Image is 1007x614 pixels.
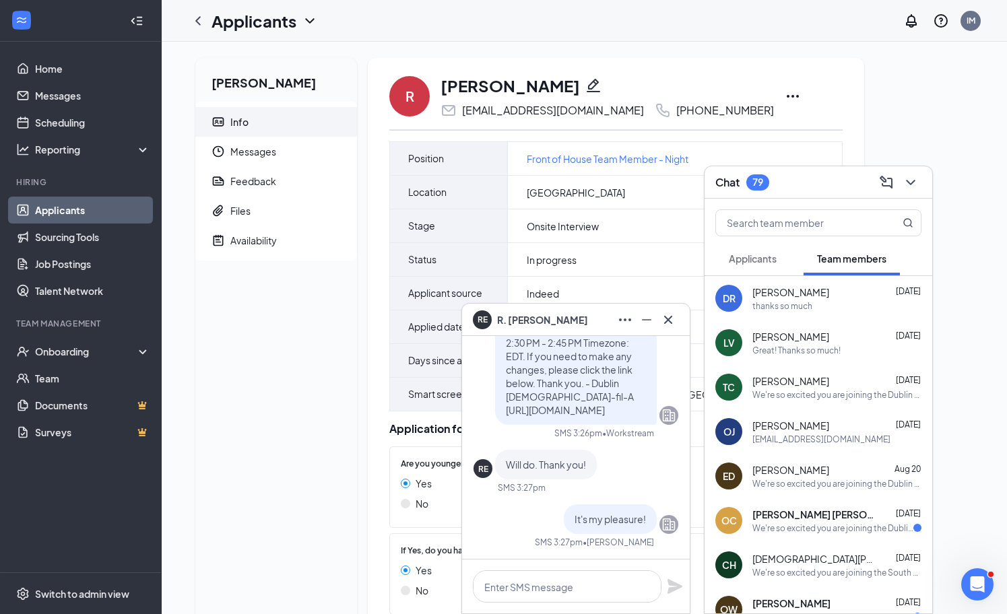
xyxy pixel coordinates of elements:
span: [DATE] [896,375,921,385]
span: [DATE] [896,553,921,563]
a: Sourcing Tools [35,224,150,250]
a: DocumentsCrown [35,392,150,419]
svg: ComposeMessage [878,174,895,191]
div: We're so excited you are joining the Dublin [DEMOGRAPHIC_DATA]-fil-Ateam ! Do you know anyone els... [752,522,913,534]
span: Location [408,176,447,209]
a: Applicants [35,197,150,224]
span: [PERSON_NAME] [752,596,831,610]
span: [GEOGRAPHIC_DATA] [527,186,625,199]
span: Team members [817,252,886,265]
svg: MagnifyingGlass [903,217,913,228]
div: thanks so much [752,300,812,312]
h1: Applicants [212,9,296,32]
span: It's my pleasure! [575,513,646,525]
svg: ChevronDown [302,13,318,29]
a: ClockMessages [195,137,357,166]
a: Job Postings [35,250,150,277]
div: LV [723,336,735,349]
svg: Phone [655,102,671,118]
span: If Yes, do you have a work permit? [401,545,531,557]
svg: NoteActive [212,234,225,247]
span: Yes [416,476,432,491]
span: [DATE] [896,331,921,341]
div: We're so excited you are joining the Dublin [DEMOGRAPHIC_DATA]-fil-Ateam ! Do you know anyone els... [752,478,921,489]
span: [DEMOGRAPHIC_DATA][PERSON_NAME] [752,552,874,566]
iframe: Intercom live chat [961,568,994,601]
div: Great! Thanks so much! [752,345,841,356]
svg: QuestionInfo [933,13,949,29]
span: [PERSON_NAME] [752,463,829,477]
span: [DATE] [896,286,921,296]
a: ReportFeedback [195,166,357,196]
div: DR [723,292,736,305]
svg: Collapse [130,14,143,28]
span: [PERSON_NAME] [752,285,829,299]
svg: Settings [16,587,30,601]
svg: ContactCard [212,115,225,129]
span: [DATE] [896,508,921,518]
div: Reporting [35,143,151,156]
svg: WorkstreamLogo [15,13,28,27]
span: Are you younger than [DEMOGRAPHIC_DATA]? [401,458,582,471]
span: • Workstream [602,428,654,439]
div: RE [478,463,488,475]
div: Feedback [230,174,276,188]
div: [PHONE_NUMBER] [676,104,774,117]
div: Availability [230,234,277,247]
span: Yes [416,563,432,578]
div: IM [967,15,975,26]
svg: Notifications [903,13,919,29]
a: Talent Network [35,277,150,304]
span: Applied date [408,310,465,343]
svg: Paperclip [212,204,225,217]
div: [EMAIL_ADDRESS][DOMAIN_NAME] [462,104,644,117]
span: Aug 20 [895,464,921,474]
button: Cross [657,309,679,331]
svg: Pencil [585,77,602,94]
span: Will do. Thank you! [506,458,586,471]
span: Position [408,142,444,175]
div: SMS 3:27pm [498,482,546,493]
div: [EMAIL_ADDRESS][DOMAIN_NAME] [752,434,890,445]
div: ED [723,469,735,483]
a: SurveysCrown [35,419,150,446]
div: CH [722,558,736,572]
svg: ChevronLeft [190,13,206,29]
svg: Analysis [16,143,30,156]
h1: [PERSON_NAME] [441,74,580,97]
span: Onsite Interview [527,219,599,233]
span: [PERSON_NAME] [752,374,829,388]
h2: [PERSON_NAME] [195,58,357,102]
div: Hiring [16,176,148,188]
span: [DATE] [896,597,921,607]
span: Messages [230,137,346,166]
a: Front of House Team Member - Night [527,151,688,166]
div: Team Management [16,318,148,329]
span: Applicants [729,252,777,265]
button: ComposeMessage [876,172,897,193]
svg: Ellipses [785,88,801,104]
div: SMS 3:26pm [554,428,602,439]
span: • [PERSON_NAME] [583,537,654,548]
button: ChevronDown [900,172,921,193]
svg: Plane [667,578,683,594]
h3: Chat [715,175,740,190]
svg: Ellipses [617,312,633,328]
span: [DATE] [896,419,921,430]
span: Stage [408,209,435,242]
div: OJ [723,425,735,438]
div: Info [230,115,249,129]
button: Minimize [636,309,657,331]
span: [PERSON_NAME] [752,419,829,432]
a: Home [35,55,150,82]
svg: Company [661,407,677,423]
span: [PERSON_NAME] [752,330,829,343]
span: No [416,496,428,511]
span: Applicant source [408,277,482,310]
span: [PERSON_NAME] [PERSON_NAME] [752,508,874,521]
span: Smart screenings [408,378,486,411]
svg: Report [212,174,225,188]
